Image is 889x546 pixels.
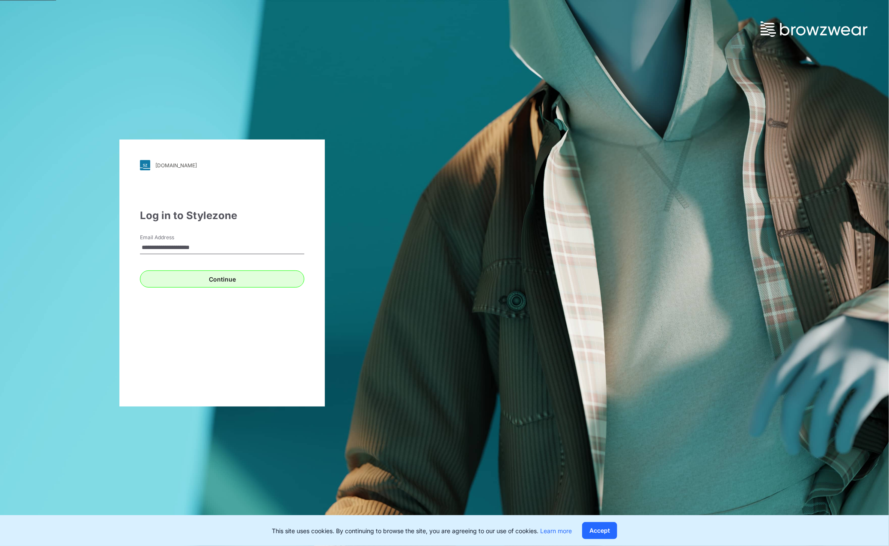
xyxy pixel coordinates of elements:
[272,526,572,535] p: This site uses cookies. By continuing to browse the site, you are agreeing to our use of cookies.
[761,21,868,37] img: browzwear-logo.73288ffb.svg
[155,162,197,169] div: [DOMAIN_NAME]
[582,522,617,539] button: Accept
[140,160,304,170] a: [DOMAIN_NAME]
[140,234,200,241] label: Email Address
[140,160,150,170] img: svg+xml;base64,PHN2ZyB3aWR0aD0iMjgiIGhlaWdodD0iMjgiIHZpZXdCb3g9IjAgMCAyOCAyOCIgZmlsbD0ibm9uZSIgeG...
[540,527,572,534] a: Learn more
[140,208,304,223] div: Log in to Stylezone
[140,270,304,288] button: Continue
